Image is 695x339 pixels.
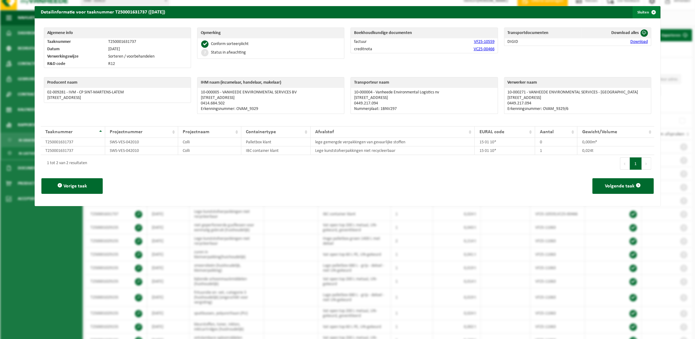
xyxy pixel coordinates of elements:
[315,130,334,134] span: Afvalstof
[178,146,241,155] td: Colli
[577,138,654,146] td: 0,000m³
[44,28,191,38] th: Algemene info
[246,130,276,134] span: Containertype
[311,146,475,155] td: Lege kunststofverpakkingen niet recycleerbaar
[351,28,497,38] th: Boekhoudkundige documenten
[630,157,642,170] button: 1
[351,46,420,53] td: creditnota
[620,157,630,170] button: Previous
[44,38,105,46] td: Taaknummer
[507,107,648,111] p: Erkenningsnummer: OVAM_9329/6
[504,77,651,88] th: Verwerker naam
[44,77,191,88] th: Producent naam
[605,184,635,189] span: Volgende taak
[197,28,344,38] th: Opmerking
[474,40,495,44] a: VF25-10559
[44,158,87,169] div: 1 tot 2 van 2 resultaten
[105,38,191,46] td: T250001631737
[44,53,105,60] td: Verwerkingswijze
[47,90,188,95] p: 02-009281 - IVM - CP SINT-MARTENS-LATEM
[200,107,341,111] p: Erkenningsnummer: OVAM_9329
[105,138,178,146] td: SWS-VES-042010
[200,101,341,106] p: 0414.684.502
[474,47,495,51] a: VC25-00466
[642,157,651,170] button: Next
[241,146,311,155] td: IBC container klant
[47,96,188,100] p: [STREET_ADDRESS]
[41,178,103,194] button: Vorige taak
[611,31,639,35] span: Download alles
[35,6,171,18] h2: Detailinformatie voor taaknummer T250001631737 ([DATE])
[197,77,344,88] th: IHM naam (inzamelaar, handelaar, makelaar)
[105,60,191,68] td: R12
[311,138,475,146] td: lege gemengde verpakkingen van gevaarlijke stoffen
[504,28,581,38] th: Transportdocumenten
[63,184,87,189] span: Vorige taak
[105,46,191,53] td: [DATE]
[105,53,191,60] td: Sorteren / voorbehandelen
[45,130,73,134] span: Taaknummer
[475,146,535,155] td: 15 01 10*
[507,90,648,95] p: 10-000271 - VANHEEDE ENVIRONMENTAL SERVICES - [GEOGRAPHIC_DATA]
[351,38,420,46] td: factuur
[351,77,497,88] th: Transporteur naam
[479,130,504,134] span: EURAL code
[504,38,581,46] td: DIGID
[354,101,494,106] p: 0449.217.094
[44,60,105,68] td: R&D code
[535,138,577,146] td: 0
[105,146,178,155] td: SWS-VES-042010
[632,6,660,18] button: Sluiten
[535,146,577,155] td: 1
[200,90,341,95] p: 10-000005 - VANHEEDE ENVIRONMENTAL SERVICES BV
[178,138,241,146] td: Colli
[540,130,553,134] span: Aantal
[507,96,648,100] p: [STREET_ADDRESS]
[475,138,535,146] td: 15 01 10*
[211,42,248,46] div: Conform sorteerplicht
[41,146,105,155] td: T250001631737
[354,107,494,111] p: Nummerplaat: 1BNV297
[200,96,341,100] p: [STREET_ADDRESS]
[44,46,105,53] td: Datum
[183,130,209,134] span: Projectnaam
[354,90,494,95] p: 10-000004 - Vanheede Environmental Logistics nv
[577,146,654,155] td: 0,024t
[354,96,494,100] p: [STREET_ADDRESS]
[241,138,311,146] td: Palletbox klant
[592,178,654,194] button: Volgende taak
[41,138,105,146] td: T250001631737
[211,51,246,55] div: Status in afwachting
[110,130,143,134] span: Projectnummer
[507,101,648,106] p: 0449.217.094
[582,130,617,134] span: Gewicht/Volume
[630,40,648,44] a: Download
